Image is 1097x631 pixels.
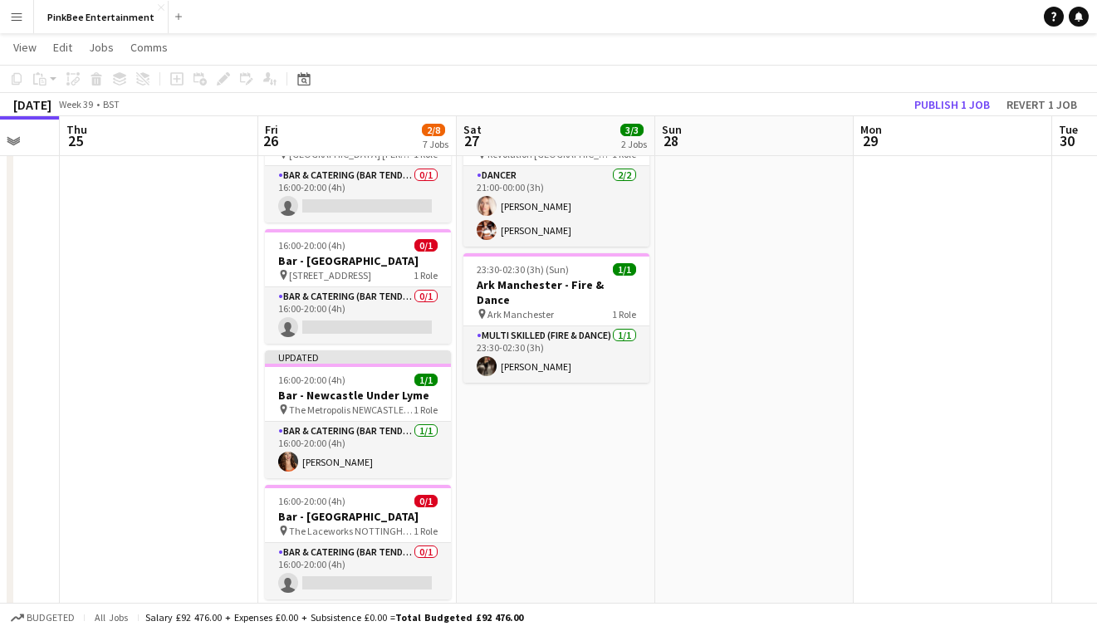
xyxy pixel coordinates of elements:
[612,308,636,320] span: 1 Role
[463,122,482,137] span: Sat
[461,131,482,150] span: 27
[620,124,644,136] span: 3/3
[463,253,649,383] app-job-card: 23:30-02:30 (3h) (Sun)1/1Ark Manchester - Fire & Dance Ark Manchester1 RoleMulti Skilled (Fire & ...
[414,269,438,281] span: 1 Role
[265,422,451,478] app-card-role: Bar & Catering (Bar Tender)1/116:00-20:00 (4h)[PERSON_NAME]
[463,326,649,383] app-card-role: Multi Skilled (Fire & Dance)1/123:30-02:30 (3h)[PERSON_NAME]
[47,37,79,58] a: Edit
[487,308,554,320] span: Ark Manchester
[662,122,682,137] span: Sun
[262,131,278,150] span: 26
[423,138,448,150] div: 7 Jobs
[265,93,451,223] app-job-card: 16:00-20:00 (4h)0/1[PERSON_NAME][GEOGRAPHIC_DATA] [GEOGRAPHIC_DATA] [PERSON_NAME][GEOGRAPHIC_DATA...
[414,495,438,507] span: 0/1
[860,122,882,137] span: Mon
[55,98,96,110] span: Week 39
[463,166,649,247] app-card-role: Dancer2/221:00-00:00 (3h)[PERSON_NAME][PERSON_NAME]
[64,131,87,150] span: 25
[265,543,451,599] app-card-role: Bar & Catering (Bar Tender)0/116:00-20:00 (4h)
[289,404,414,416] span: The Metropolis NEWCASTLE UNDER LYME ST5 1FB
[395,611,523,624] span: Total Budgeted £92 476.00
[621,138,647,150] div: 2 Jobs
[463,277,649,307] h3: Ark Manchester - Fire & Dance
[53,40,72,55] span: Edit
[278,239,345,252] span: 16:00-20:00 (4h)
[265,229,451,344] app-job-card: 16:00-20:00 (4h)0/1Bar - [GEOGRAPHIC_DATA] [STREET_ADDRESS]1 RoleBar & Catering (Bar Tender)0/116...
[89,40,114,55] span: Jobs
[414,239,438,252] span: 0/1
[13,96,51,113] div: [DATE]
[289,269,371,281] span: [STREET_ADDRESS]
[265,166,451,223] app-card-role: Bar & Catering (Bar Tender)0/116:00-20:00 (4h)
[265,509,451,524] h3: Bar - [GEOGRAPHIC_DATA]
[265,253,451,268] h3: Bar - [GEOGRAPHIC_DATA]
[124,37,174,58] a: Comms
[289,525,414,537] span: The Laceworks NOTTINGHAM NG2 3UR
[414,374,438,386] span: 1/1
[265,122,278,137] span: Fri
[145,611,523,624] div: Salary £92 476.00 + Expenses £0.00 + Subsistence £0.00 =
[908,94,997,115] button: Publish 1 job
[13,40,37,55] span: View
[1059,122,1078,137] span: Tue
[265,388,451,403] h3: Bar - Newcastle Under Lyme
[265,350,451,364] div: Updated
[265,485,451,599] app-job-card: 16:00-20:00 (4h)0/1Bar - [GEOGRAPHIC_DATA] The Laceworks NOTTINGHAM NG2 3UR1 RoleBar & Catering (...
[66,122,87,137] span: Thu
[659,131,682,150] span: 28
[477,263,569,276] span: 23:30-02:30 (3h) (Sun)
[1056,131,1078,150] span: 30
[27,612,75,624] span: Budgeted
[422,124,445,136] span: 2/8
[82,37,120,58] a: Jobs
[265,287,451,344] app-card-role: Bar & Catering (Bar Tender)0/116:00-20:00 (4h)
[130,40,168,55] span: Comms
[613,263,636,276] span: 1/1
[8,609,77,627] button: Budgeted
[1000,94,1084,115] button: Revert 1 job
[278,374,345,386] span: 16:00-20:00 (4h)
[7,37,43,58] a: View
[278,495,345,507] span: 16:00-20:00 (4h)
[265,350,451,478] app-job-card: Updated16:00-20:00 (4h)1/1Bar - Newcastle Under Lyme The Metropolis NEWCASTLE UNDER LYME ST5 1FB1...
[414,404,438,416] span: 1 Role
[91,611,131,624] span: All jobs
[414,525,438,537] span: 1 Role
[858,131,882,150] span: 29
[463,93,649,247] app-job-card: 21:00-00:00 (3h) (Sun)2/2Revolution Newcastle - 2x Dancers Revolution [GEOGRAPHIC_DATA]1 RoleDanc...
[103,98,120,110] div: BST
[34,1,169,33] button: PinkBee Entertainment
